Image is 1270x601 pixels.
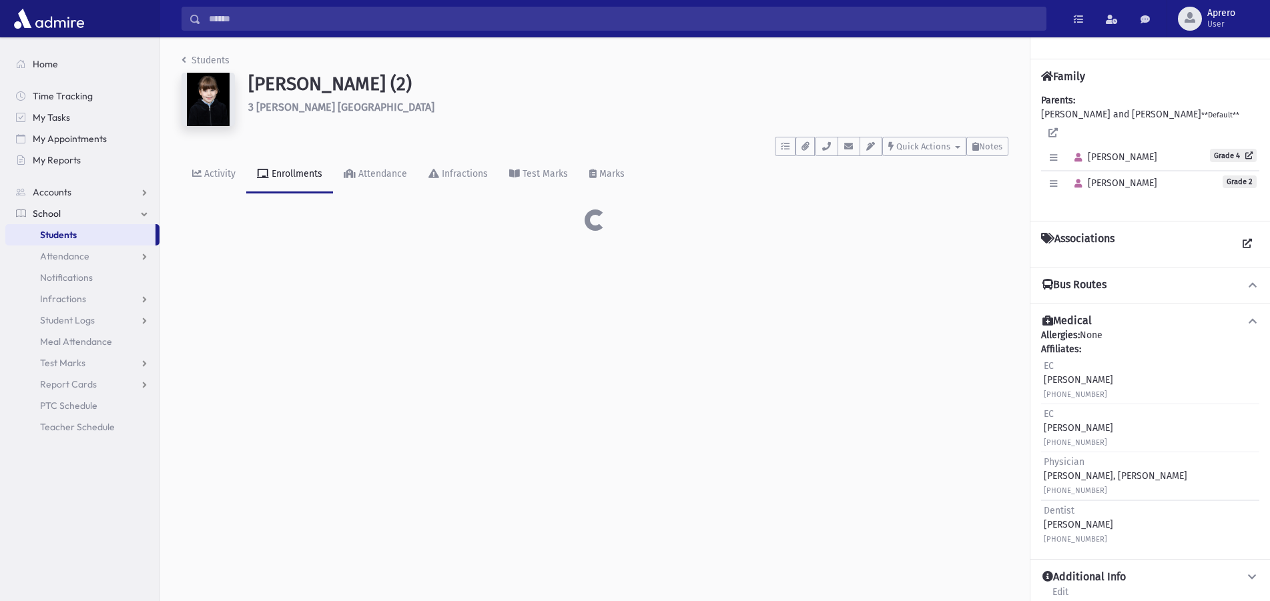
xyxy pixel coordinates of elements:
span: Teacher Schedule [40,421,115,433]
small: [PHONE_NUMBER] [1044,486,1107,495]
a: Report Cards [5,374,160,395]
span: Home [33,58,58,70]
span: Notes [979,141,1002,151]
a: Accounts [5,181,160,203]
span: My Tasks [33,111,70,123]
div: [PERSON_NAME] [1044,504,1113,546]
b: Affiliates: [1041,344,1081,355]
a: Notifications [5,267,160,288]
a: My Tasks [5,107,160,128]
a: Teacher Schedule [5,416,160,438]
span: PTC Schedule [40,400,97,412]
h6: 3 [PERSON_NAME] [GEOGRAPHIC_DATA] [248,101,1008,113]
span: Accounts [33,186,71,198]
h4: Family [1041,70,1085,83]
a: Infractions [5,288,160,310]
span: Dentist [1044,505,1074,516]
span: Report Cards [40,378,97,390]
a: Test Marks [5,352,160,374]
a: My Appointments [5,128,160,149]
div: [PERSON_NAME] and [PERSON_NAME] [1041,93,1259,210]
div: Marks [597,168,625,179]
span: Attendance [40,250,89,262]
div: [PERSON_NAME] [1044,359,1113,401]
div: Enrollments [269,168,322,179]
span: School [33,207,61,219]
span: User [1207,19,1235,29]
a: Student Logs [5,310,160,331]
b: Allergies: [1041,330,1080,341]
button: Bus Routes [1041,278,1259,292]
span: Meal Attendance [40,336,112,348]
small: [PHONE_NUMBER] [1044,390,1107,399]
div: [PERSON_NAME] [1044,407,1113,449]
h4: Bus Routes [1042,278,1106,292]
div: [PERSON_NAME], [PERSON_NAME] [1044,455,1187,497]
button: Additional Info [1041,570,1259,584]
div: Activity [202,168,236,179]
a: Infractions [418,156,499,193]
small: [PHONE_NUMBER] [1044,438,1107,447]
span: Aprero [1207,8,1235,19]
a: View all Associations [1235,232,1259,256]
img: AdmirePro [11,5,87,32]
div: Infractions [439,168,488,179]
nav: breadcrumb [182,53,230,73]
a: Home [5,53,160,75]
a: Test Marks [499,156,579,193]
span: EC [1044,408,1054,420]
span: Time Tracking [33,90,93,102]
span: Physician [1044,456,1084,468]
span: Student Logs [40,314,95,326]
div: None [1041,328,1259,548]
span: Infractions [40,293,86,305]
small: [PHONE_NUMBER] [1044,535,1107,544]
span: Notifications [40,271,93,283]
a: Activity [182,156,246,193]
span: Quick Actions [896,141,950,151]
a: Students [182,55,230,66]
span: [PERSON_NAME] [1068,151,1157,163]
a: My Reports [5,149,160,171]
div: Attendance [356,168,407,179]
span: EC [1044,360,1054,372]
a: Attendance [333,156,418,193]
a: Students [5,224,155,245]
h1: [PERSON_NAME] (2) [248,73,1008,95]
input: Search [201,7,1046,31]
img: 9kAAAAAAAAAAAAAAAAAAAAAAAAAAAAAAAAAAAAAAAAAAAAAAAAAAAAAAAAAAAAAAAAAAAAAAAAAAAAAAAAAAAAAAAAAAAAAAA... [182,73,235,126]
button: Quick Actions [882,137,966,156]
a: Marks [579,156,635,193]
a: PTC Schedule [5,395,160,416]
span: Test Marks [40,357,85,369]
button: Notes [966,137,1008,156]
a: Enrollments [246,156,333,193]
a: Meal Attendance [5,331,160,352]
button: Medical [1041,314,1259,328]
span: My Appointments [33,133,107,145]
a: Grade 4 [1210,149,1257,162]
h4: Associations [1041,232,1115,256]
div: Test Marks [520,168,568,179]
a: Time Tracking [5,85,160,107]
h4: Medical [1042,314,1092,328]
a: School [5,203,160,224]
span: Grade 2 [1223,175,1257,188]
span: My Reports [33,154,81,166]
a: Attendance [5,245,160,267]
span: Students [40,229,77,241]
span: [PERSON_NAME] [1068,177,1157,189]
b: Parents: [1041,95,1075,106]
h4: Additional Info [1042,570,1126,584]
